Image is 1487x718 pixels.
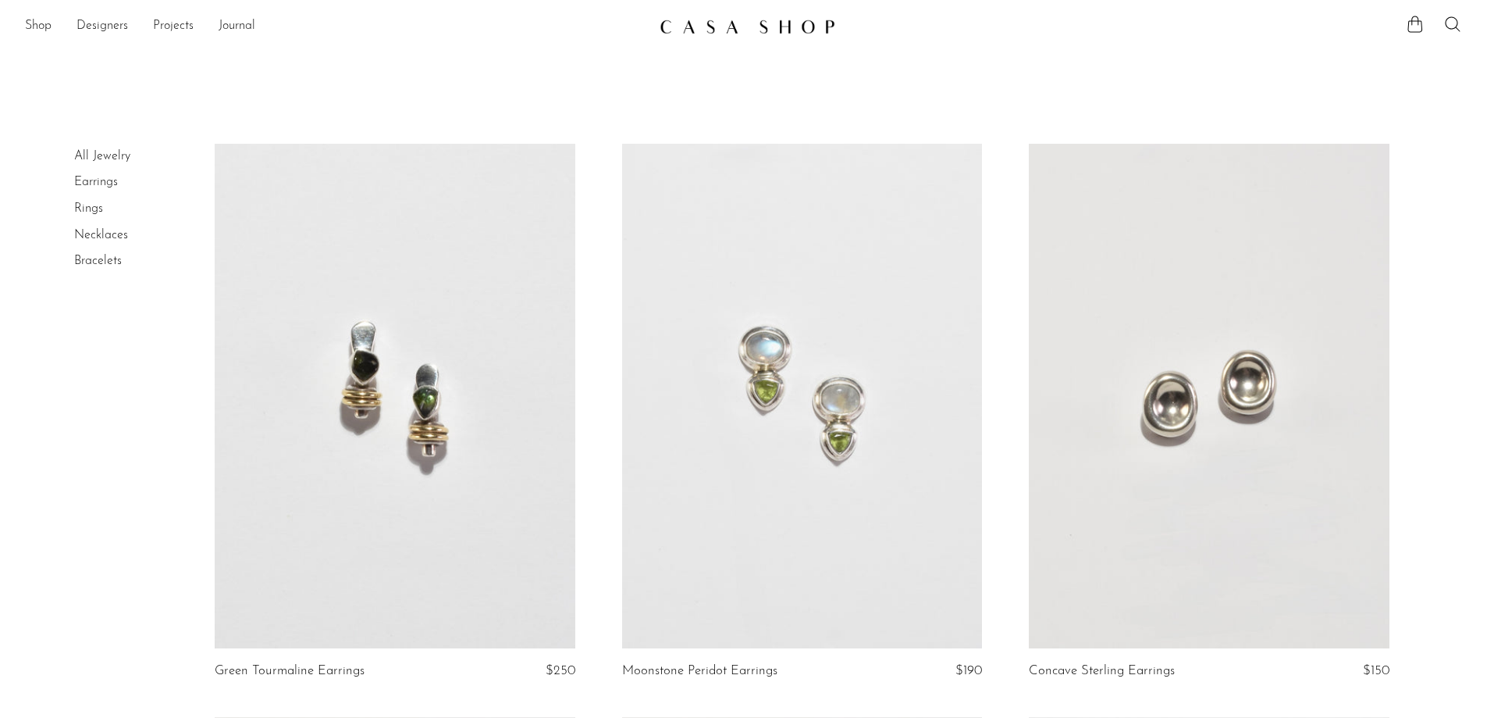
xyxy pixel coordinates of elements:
span: $190 [955,664,982,677]
a: All Jewelry [74,150,130,163]
ul: NEW HEADER MENU [25,13,647,40]
a: Green Tourmaline Earrings [215,664,365,678]
a: Designers [76,16,128,37]
a: Projects [153,16,194,37]
a: Rings [74,202,103,215]
a: Earrings [74,176,118,188]
span: $250 [546,664,575,677]
a: Concave Sterling Earrings [1029,664,1175,678]
nav: Desktop navigation [25,13,647,40]
a: Necklaces [74,229,128,241]
a: Bracelets [74,255,122,267]
a: Journal [219,16,255,37]
a: Moonstone Peridot Earrings [622,664,777,678]
a: Shop [25,16,52,37]
span: $150 [1363,664,1389,677]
